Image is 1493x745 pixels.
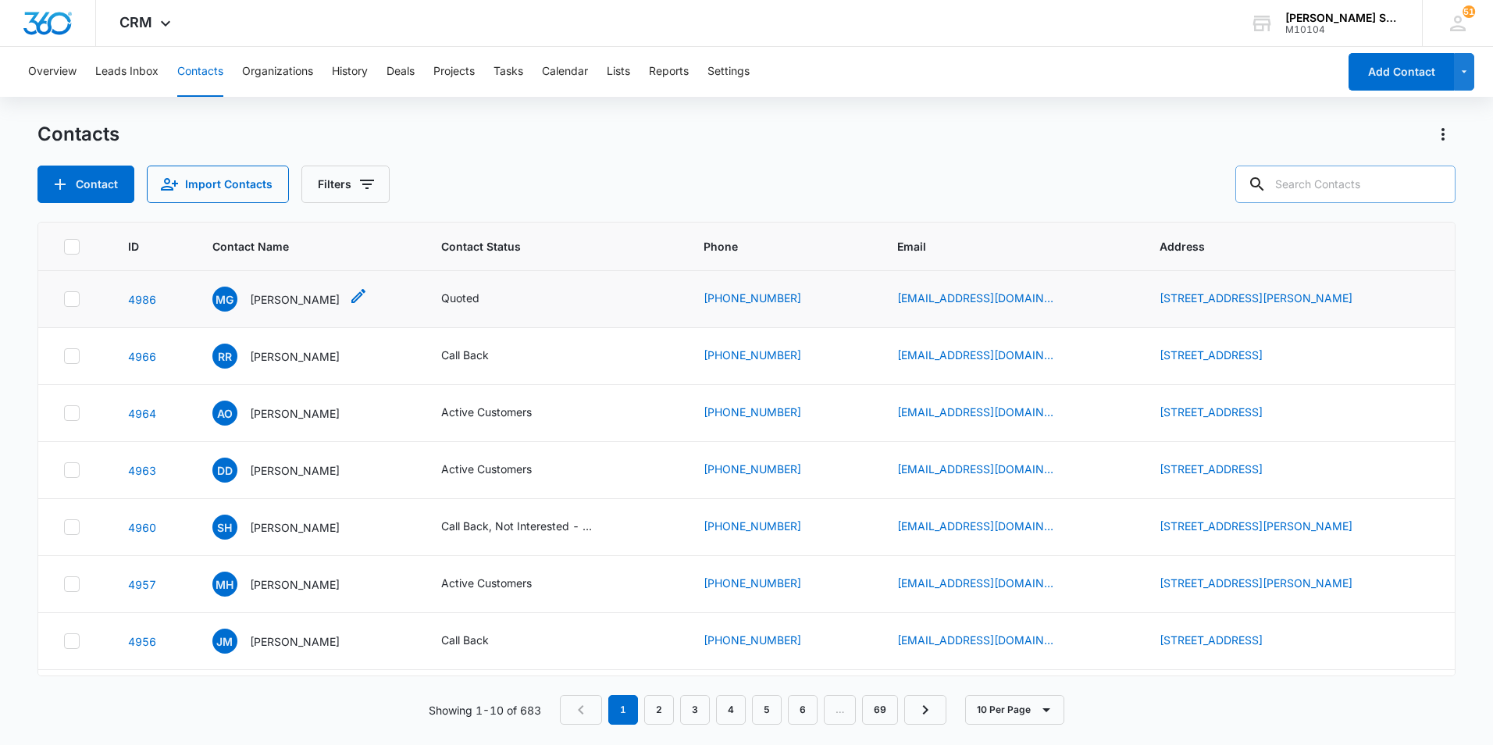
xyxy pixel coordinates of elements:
div: Email - srhasani@yahoo.com - Select to Edit Field [897,518,1081,536]
div: Call Back [441,632,489,648]
span: Contact Status [441,238,644,255]
a: [STREET_ADDRESS] [1160,633,1263,647]
p: [PERSON_NAME] [250,291,340,308]
span: MH [212,572,237,597]
a: [PHONE_NUMBER] [704,290,801,306]
div: Contact Name - Dabid Deane - Select to Edit Field [212,458,368,483]
a: Navigate to contact details page for Dabid Deane [128,464,156,477]
div: Address - 1103 S Sarah St, Allen, TX, 75013 - Select to Edit Field [1160,518,1381,536]
h1: Contacts [37,123,119,146]
a: [EMAIL_ADDRESS][DOMAIN_NAME] [897,518,1053,534]
div: Email - fargis70@gmail.com - Select to Edit Field [897,575,1081,594]
div: Call Back [441,347,489,363]
div: Quoted [441,290,479,306]
a: Page 69 [862,695,898,725]
span: JM [212,629,237,654]
div: Phone - (815) 630-8617 - Select to Edit Field [704,290,829,308]
button: Calendar [542,47,588,97]
div: Address - 6504 Crooked, Flower Mound, Tx, 75022 - Select to Edit Field [1160,347,1291,365]
button: Tasks [494,47,523,97]
button: Leads Inbox [95,47,159,97]
button: Import Contacts [147,166,289,203]
span: Phone [704,238,837,255]
div: Active Customers [441,575,532,591]
button: Add Contact [37,166,134,203]
button: Lists [607,47,630,97]
a: Page 6 [788,695,818,725]
div: account name [1285,12,1399,24]
a: [PHONE_NUMBER] [704,404,801,420]
a: [EMAIL_ADDRESS][DOMAIN_NAME] [897,347,1053,363]
span: CRM [119,14,152,30]
div: Contact Name - Margot Hatcher - Select to Edit Field [212,572,368,597]
a: [STREET_ADDRESS] [1160,462,1263,476]
a: [EMAIL_ADDRESS][DOMAIN_NAME] [897,404,1053,420]
div: Contact Name - Aziz Odeh - Select to Edit Field [212,401,368,426]
div: Contact Status - Call Back - Select to Edit Field [441,347,517,365]
div: Email - azizodeh636@gmail.com - Select to Edit Field [897,404,1081,422]
p: [PERSON_NAME] [250,519,340,536]
button: Filters [301,166,390,203]
button: Reports [649,47,689,97]
div: Email - 3treks@gmail.com - Select to Edit Field [897,632,1081,651]
button: Organizations [242,47,313,97]
span: MG [212,287,237,312]
div: Email - rckytp7@yahoo.com - Select to Edit Field [897,461,1081,479]
button: Actions [1431,122,1456,147]
div: Address - 1814 Clarendon Lane, Aurora, IL, 60504 - Select to Edit Field [1160,632,1291,651]
div: Contact Name - Joe Marinello - Select to Edit Field [212,629,368,654]
span: Address [1160,238,1407,255]
button: Add Contact [1349,53,1454,91]
a: Navigate to contact details page for Santosh Hasani [128,521,156,534]
p: [PERSON_NAME] [250,633,340,650]
div: Contact Status - Active Customers - Select to Edit Field [441,404,560,422]
span: SH [212,515,237,540]
a: Navigate to contact details page for Aziz Odeh [128,407,156,420]
a: [STREET_ADDRESS] [1160,405,1263,419]
div: Phone - (469) 540-3188 - Select to Edit Field [704,347,829,365]
a: [STREET_ADDRESS][PERSON_NAME] [1160,519,1352,533]
div: Address - 350 Ash Brook, Sunnyvale, TX, 75182 - Select to Edit Field [1160,404,1291,422]
button: Overview [28,47,77,97]
a: [EMAIL_ADDRESS][DOMAIN_NAME] [897,575,1053,591]
a: Page 3 [680,695,710,725]
a: [STREET_ADDRESS] [1160,348,1263,362]
div: account id [1285,24,1399,35]
div: notifications count [1463,5,1475,18]
em: 1 [608,695,638,725]
a: [STREET_ADDRESS][PERSON_NAME] [1160,576,1352,590]
div: Address - 2034 Rochelle, Carrollton, TX, 75007 - Select to Edit Field [1160,575,1381,594]
button: 10 Per Page [965,695,1064,725]
a: [PHONE_NUMBER] [704,347,801,363]
button: Deals [387,47,415,97]
span: DD [212,458,237,483]
a: [EMAIL_ADDRESS][DOMAIN_NAME] [897,461,1053,477]
div: Call Back, Not Interested - Competitor [441,518,597,534]
a: [PHONE_NUMBER] [704,575,801,591]
a: [PHONE_NUMBER] [704,632,801,648]
button: Projects [433,47,475,97]
div: Contact Status - Call Back - Select to Edit Field [441,632,517,651]
button: History [332,47,368,97]
div: Address - 818 Morgan St Joliet IL, Joliet, IL, 60436 - Select to Edit Field [1160,290,1381,308]
div: Contact Name - Ricky Rowan - Select to Edit Field [212,344,368,369]
div: Address - 901 Commonwealth, Saginaw, TX, 76179 - Select to Edit Field [1160,461,1291,479]
span: ID [128,238,152,255]
a: Page 2 [644,695,674,725]
div: Phone - (630) 370-9160 - Select to Edit Field [704,632,829,651]
a: [PHONE_NUMBER] [704,518,801,534]
input: Search Contacts [1235,166,1456,203]
span: Contact Name [212,238,381,255]
div: Active Customers [441,461,532,477]
div: Contact Status - Call Back, Not Interested - Competitor - Select to Edit Field [441,518,625,536]
div: Contact Status - Active Customers - Select to Edit Field [441,461,560,479]
nav: Pagination [560,695,946,725]
div: Phone - (817) 575-7530 - Select to Edit Field [704,575,829,594]
span: Email [897,238,1100,255]
div: Active Customers [441,404,532,420]
p: Showing 1-10 of 683 [429,702,541,718]
p: [PERSON_NAME] [250,348,340,365]
a: Navigate to contact details page for Margot Hatcher [128,578,156,591]
a: [EMAIL_ADDRESS][DOMAIN_NAME] [897,632,1053,648]
div: Phone - (817) 291-7559 - Select to Edit Field [704,461,829,479]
